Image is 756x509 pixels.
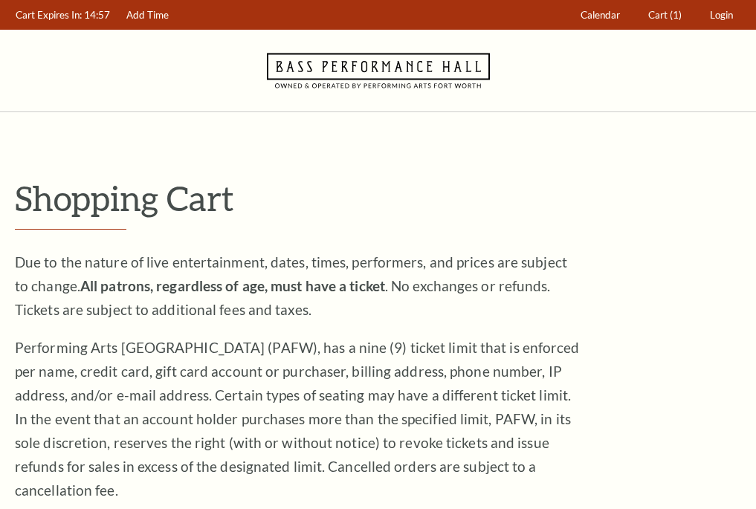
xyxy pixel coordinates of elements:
[15,253,567,318] span: Due to the nature of live entertainment, dates, times, performers, and prices are subject to chan...
[710,9,733,21] span: Login
[15,179,741,217] p: Shopping Cart
[642,1,689,30] a: Cart (1)
[16,9,82,21] span: Cart Expires In:
[120,1,176,30] a: Add Time
[703,1,740,30] a: Login
[574,1,627,30] a: Calendar
[80,277,385,294] strong: All patrons, regardless of age, must have a ticket
[648,9,668,21] span: Cart
[581,9,620,21] span: Calendar
[670,9,682,21] span: (1)
[15,336,580,502] p: Performing Arts [GEOGRAPHIC_DATA] (PAFW), has a nine (9) ticket limit that is enforced per name, ...
[84,9,110,21] span: 14:57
